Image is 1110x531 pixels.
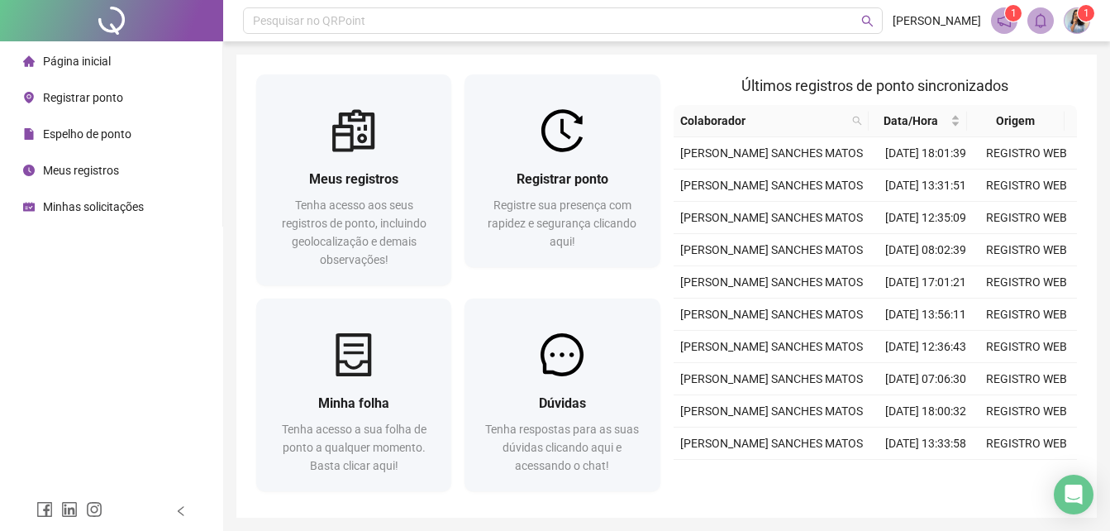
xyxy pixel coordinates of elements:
[282,423,426,472] span: Tenha acesso a sua folha de ponto a qualquer momento. Basta clicar aqui!
[875,395,976,428] td: [DATE] 18:00:32
[875,363,976,395] td: [DATE] 07:06:30
[680,179,863,192] span: [PERSON_NAME] SANCHES MATOS
[976,137,1077,170] td: REGISTRO WEB
[282,199,426,266] span: Tenha acesso aos seus registros de ponto, incluindo geolocalização e demais observações!
[967,105,1065,137] th: Origem
[23,165,35,176] span: clock-circle
[1065,8,1089,33] img: 88055
[43,55,111,68] span: Página inicial
[43,91,123,104] span: Registrar ponto
[680,308,863,321] span: [PERSON_NAME] SANCHES MATOS
[1011,7,1017,19] span: 1
[976,363,1077,395] td: REGISTRO WEB
[23,201,35,213] span: schedule
[680,243,863,256] span: [PERSON_NAME] SANCHES MATOS
[875,460,976,492] td: [DATE] 12:22:42
[23,128,35,140] span: file
[680,437,863,450] span: [PERSON_NAME] SANCHES MATOS
[849,108,865,133] span: search
[680,340,863,353] span: [PERSON_NAME] SANCHES MATOS
[875,202,976,234] td: [DATE] 12:35:09
[175,505,187,517] span: left
[1054,475,1093,514] div: Open Intercom Messenger
[61,501,78,518] span: linkedin
[861,15,874,27] span: search
[852,116,862,126] span: search
[875,137,976,170] td: [DATE] 18:01:39
[680,404,863,418] span: [PERSON_NAME] SANCHES MATOS
[1078,5,1094,22] sup: Atualize o seu contato no menu Meus Dados
[485,423,639,472] span: Tenha respostas para as suas dúvidas clicando aqui e acessando o chat!
[741,77,1008,94] span: Últimos registros de ponto sincronizados
[893,12,981,30] span: [PERSON_NAME]
[976,234,1077,266] td: REGISTRO WEB
[1005,5,1022,22] sup: 1
[256,74,451,285] a: Meus registrosTenha acesso aos seus registros de ponto, incluindo geolocalização e demais observa...
[23,55,35,67] span: home
[464,74,660,267] a: Registrar pontoRegistre sua presença com rapidez e segurança clicando aqui!
[875,266,976,299] td: [DATE] 17:01:21
[43,200,144,213] span: Minhas solicitações
[976,428,1077,460] td: REGISTRO WEB
[976,299,1077,331] td: REGISTRO WEB
[976,395,1077,428] td: REGISTRO WEB
[680,372,863,385] span: [PERSON_NAME] SANCHES MATOS
[539,395,586,411] span: Dúvidas
[1084,7,1089,19] span: 1
[318,395,389,411] span: Minha folha
[86,501,102,518] span: instagram
[976,460,1077,492] td: REGISTRO WEB
[43,127,131,141] span: Espelho de ponto
[976,170,1077,202] td: REGISTRO WEB
[488,199,636,248] span: Registre sua presença com rapidez e segurança clicando aqui!
[997,13,1012,28] span: notification
[875,299,976,331] td: [DATE] 13:56:11
[36,501,53,518] span: facebook
[976,331,1077,363] td: REGISTRO WEB
[875,170,976,202] td: [DATE] 13:31:51
[517,171,608,187] span: Registrar ponto
[23,92,35,103] span: environment
[875,428,976,460] td: [DATE] 13:33:58
[875,234,976,266] td: [DATE] 08:02:39
[680,112,846,130] span: Colaborador
[875,112,946,130] span: Data/Hora
[875,331,976,363] td: [DATE] 12:36:43
[680,211,863,224] span: [PERSON_NAME] SANCHES MATOS
[680,275,863,289] span: [PERSON_NAME] SANCHES MATOS
[976,266,1077,299] td: REGISTRO WEB
[43,164,119,177] span: Meus registros
[1033,13,1048,28] span: bell
[976,202,1077,234] td: REGISTRO WEB
[464,299,660,491] a: DúvidasTenha respostas para as suas dúvidas clicando aqui e acessando o chat!
[309,171,398,187] span: Meus registros
[680,146,863,160] span: [PERSON_NAME] SANCHES MATOS
[869,105,966,137] th: Data/Hora
[256,299,451,491] a: Minha folhaTenha acesso a sua folha de ponto a qualquer momento. Basta clicar aqui!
